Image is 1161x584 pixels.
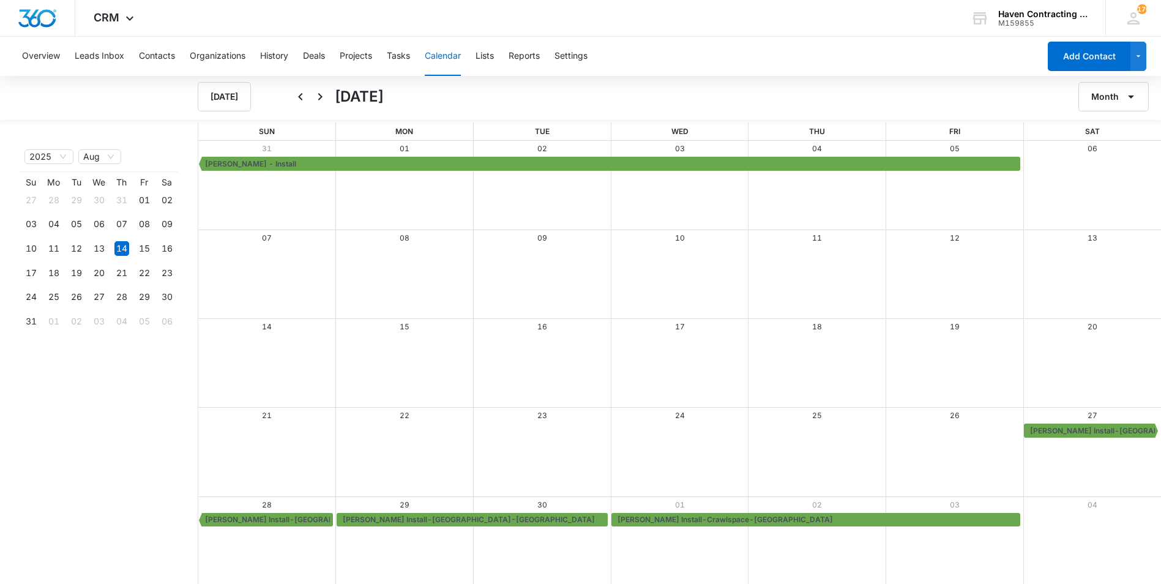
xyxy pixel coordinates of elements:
a: 10 [675,233,685,242]
a: 18 [812,322,822,331]
td: 2025-08-02 [155,188,178,212]
div: 11 [47,241,61,256]
a: 02 [537,144,547,153]
div: 18 [47,266,61,280]
td: 2025-08-14 [110,236,133,261]
td: 2025-07-29 [65,188,88,212]
a: 12 [950,233,960,242]
div: 30 [92,193,106,208]
td: 2025-08-03 [20,212,42,237]
div: 16 [160,241,174,256]
a: 11 [812,233,822,242]
div: 06 [92,217,106,231]
div: 21 [114,266,129,280]
button: Add Contact [1048,42,1130,71]
a: 15 [400,322,409,331]
div: 29 [137,290,152,304]
th: Su [20,177,42,188]
div: 13 [92,241,106,256]
td: 2025-09-02 [65,309,88,334]
td: 2025-08-05 [65,212,88,237]
span: Sun [259,127,275,136]
div: notifications count [1137,4,1147,14]
td: 2025-08-22 [133,261,155,285]
div: 25 [47,290,61,304]
a: 03 [675,144,685,153]
a: 05 [950,144,960,153]
div: 26 [69,290,84,304]
div: Bev Ochs Install-Springfield-Shims [202,514,330,525]
td: 2025-08-23 [155,261,178,285]
td: 2025-08-18 [42,261,65,285]
div: 23 [160,266,174,280]
td: 2025-08-24 [20,285,42,310]
div: Bev Ochs Install-Springfield-Shims [1027,425,1155,436]
td: 2025-08-27 [88,285,110,310]
a: 26 [950,411,960,420]
button: History [260,37,288,76]
button: Leads Inbox [75,37,124,76]
a: 07 [262,233,272,242]
td: 2025-08-16 [155,236,178,261]
button: Back [291,87,310,107]
button: Next [310,87,330,107]
td: 2025-08-21 [110,261,133,285]
div: 04 [114,314,129,329]
td: 2025-08-07 [110,212,133,237]
div: 24 [24,290,39,304]
td: 2025-09-03 [88,309,110,334]
div: 31 [24,314,39,329]
div: 30 [160,290,174,304]
div: 12 [69,241,84,256]
button: Settings [554,37,588,76]
a: 09 [537,233,547,242]
div: 01 [137,193,152,208]
a: 29 [400,500,409,509]
a: 02 [812,500,822,509]
button: Organizations [190,37,245,76]
div: 03 [24,217,39,231]
span: CRM [94,11,119,24]
td: 2025-08-19 [65,261,88,285]
td: 2025-08-13 [88,236,110,261]
div: 28 [114,290,129,304]
div: 02 [160,193,174,208]
div: 09 [160,217,174,231]
td: 2025-08-04 [42,212,65,237]
div: 20 [92,266,106,280]
a: 17 [675,322,685,331]
button: Reports [509,37,540,76]
a: 01 [400,144,409,153]
button: Month [1078,82,1149,111]
td: 2025-08-09 [155,212,178,237]
a: 08 [400,233,409,242]
a: 04 [812,144,822,153]
span: Wed [671,127,689,136]
span: Mon [395,127,413,136]
a: 14 [262,322,272,331]
div: 08 [137,217,152,231]
div: 22 [137,266,152,280]
a: 04 [1088,500,1097,509]
span: Aug [83,150,116,163]
div: Scott Cook Install-Melbourne-French Drain [340,514,605,525]
td: 2025-08-06 [88,212,110,237]
div: 31 [114,193,129,208]
a: 22 [400,411,409,420]
div: 03 [92,314,106,329]
td: 2025-09-05 [133,309,155,334]
div: 10 [24,241,39,256]
a: 13 [1088,233,1097,242]
td: 2025-08-10 [20,236,42,261]
button: Contacts [139,37,175,76]
div: Robin Dauer - Install [202,159,1017,170]
span: [PERSON_NAME] Install-[GEOGRAPHIC_DATA]-Shims [205,514,400,525]
button: Projects [340,37,372,76]
button: [DATE] [198,82,251,111]
div: 04 [47,217,61,231]
a: 19 [950,322,960,331]
td: 2025-09-06 [155,309,178,334]
th: Fr [133,177,155,188]
td: 2025-08-26 [65,285,88,310]
td: 2025-08-30 [155,285,178,310]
